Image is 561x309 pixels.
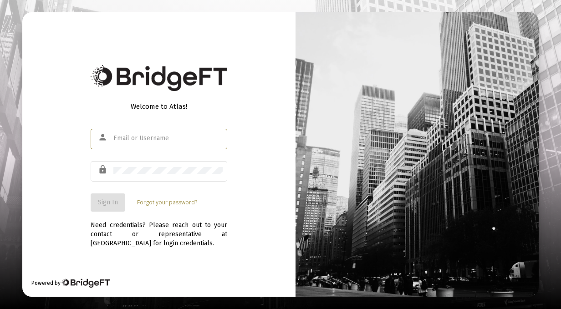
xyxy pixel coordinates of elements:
a: Forgot your password? [137,198,197,207]
span: Sign In [98,198,118,206]
mat-icon: lock [98,164,109,175]
div: Powered by [31,279,109,288]
img: Bridge Financial Technology Logo [91,65,227,91]
div: Need credentials? Please reach out to your contact or representative at [GEOGRAPHIC_DATA] for log... [91,212,227,248]
mat-icon: person [98,132,109,143]
img: Bridge Financial Technology Logo [61,279,109,288]
button: Sign In [91,193,125,212]
div: Welcome to Atlas! [91,102,227,111]
input: Email or Username [113,135,223,142]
